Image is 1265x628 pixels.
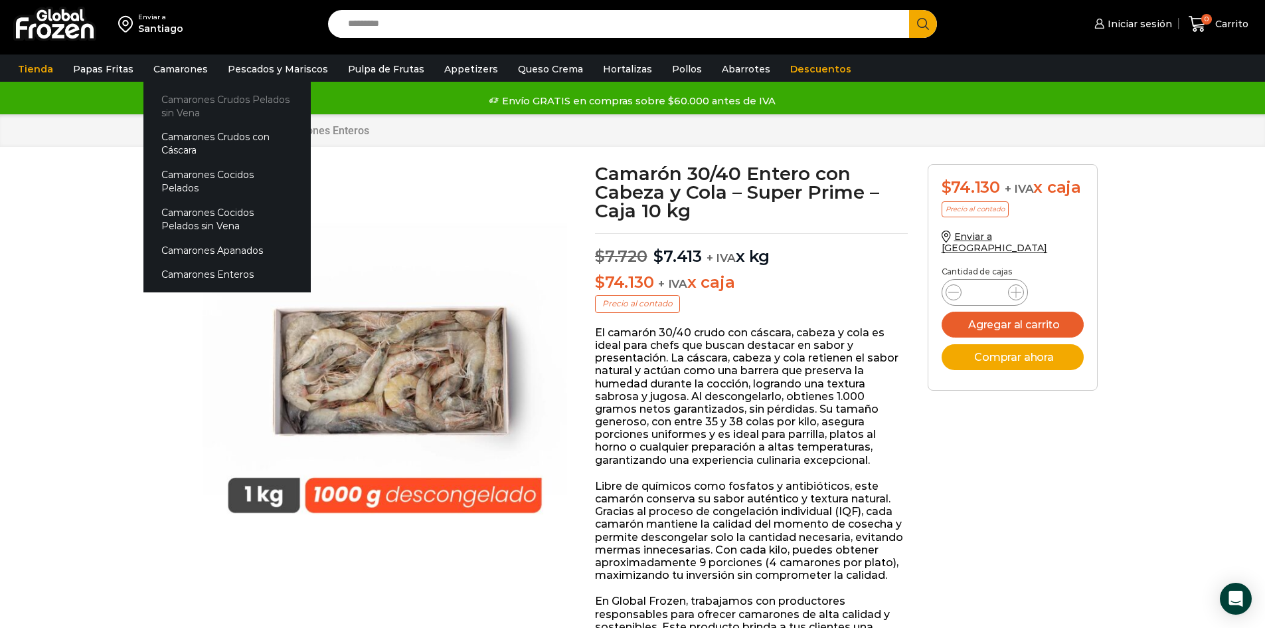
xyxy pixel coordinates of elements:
[595,233,908,266] p: x kg
[972,283,997,302] input: Product quantity
[595,295,680,312] p: Precio al contado
[221,56,335,82] a: Pescados y Mariscos
[11,56,60,82] a: Tienda
[138,13,183,22] div: Enviar a
[138,22,183,35] div: Santiago
[942,178,1084,197] div: x caja
[274,124,370,137] a: Camarones Enteros
[143,200,311,238] a: Camarones Cocidos Pelados sin Vena
[203,164,567,529] div: 1 / 3
[595,273,908,292] p: x caja
[942,344,1084,370] button: Comprar ahora
[942,231,1048,254] a: Enviar a [GEOGRAPHIC_DATA]
[511,56,590,82] a: Queso Crema
[1005,182,1034,195] span: + IVA
[942,312,1084,338] button: Agregar al carrito
[595,164,908,220] h1: Camarón 30/40 Entero con Cabeza y Cola – Super Prime – Caja 10 kg
[658,277,687,290] span: + IVA
[595,247,605,266] span: $
[595,272,605,292] span: $
[147,56,214,82] a: Camarones
[1201,14,1212,25] span: 0
[595,247,647,266] bdi: 7.720
[595,480,908,582] p: Libre de químicos como fosfatos y antibióticos, este camarón conserva su sabor auténtico y textur...
[942,201,1009,217] p: Precio al contado
[595,326,908,467] p: El camarón 30/40 crudo con cáscara, cabeza y cola es ideal para chefs que buscan destacar en sabo...
[707,251,736,264] span: + IVA
[438,56,505,82] a: Appetizers
[715,56,777,82] a: Abarrotes
[143,125,311,163] a: Camarones Crudos con Cáscara
[143,238,311,262] a: Camarones Apanados
[1091,11,1172,37] a: Iniciar sesión
[784,56,858,82] a: Descuentos
[1185,9,1252,40] a: 0 Carrito
[143,262,311,287] a: Camarones Enteros
[653,247,702,266] bdi: 7.413
[1212,17,1248,31] span: Carrito
[942,177,952,197] span: $
[203,164,567,529] img: camarones-enteros
[665,56,709,82] a: Pollos
[341,56,431,82] a: Pulpa de Frutas
[1220,583,1252,615] div: Open Intercom Messenger
[143,87,311,125] a: Camarones Crudos Pelados sin Vena
[143,163,311,201] a: Camarones Cocidos Pelados
[653,247,663,266] span: $
[118,13,138,35] img: address-field-icon.svg
[1104,17,1172,31] span: Iniciar sesión
[595,272,653,292] bdi: 74.130
[909,10,937,38] button: Search button
[942,177,1000,197] bdi: 74.130
[66,56,140,82] a: Papas Fritas
[596,56,659,82] a: Hortalizas
[942,267,1084,276] p: Cantidad de cajas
